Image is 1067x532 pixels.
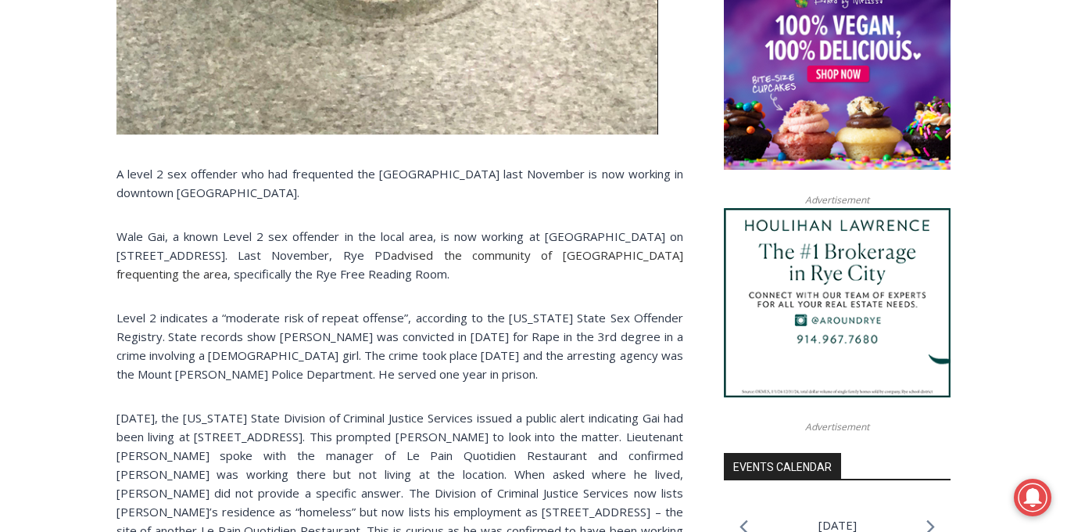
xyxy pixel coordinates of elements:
[724,208,951,397] img: Houlihan Lawrence The #1 Brokerage in Rye City
[116,164,683,202] p: A level 2 sex offender who had frequented the [GEOGRAPHIC_DATA] last November is now working in d...
[376,152,757,195] a: Intern @ [DOMAIN_NAME]
[5,161,153,221] span: Open Tues. - Sun. [PHONE_NUMBER]
[160,98,222,187] div: "...watching a master [PERSON_NAME] chef prepare an omakase meal is fascinating dinner theater an...
[116,308,683,383] p: Level 2 indicates a “moderate risk of repeat offense”, according to the [US_STATE] State Sex Offe...
[116,227,683,283] p: Wale Gai, a known Level 2 sex offender in the local area, is now working at [GEOGRAPHIC_DATA] on ...
[790,419,885,434] span: Advertisement
[1,157,157,195] a: Open Tues. - Sun. [PHONE_NUMBER]
[790,192,885,207] span: Advertisement
[476,16,544,60] h4: Book [PERSON_NAME]'s Good Humor for Your Event
[102,20,386,50] div: Individually Wrapped Items. Dairy, Gluten & Nut Free Options. Kosher Items Available.
[409,156,725,191] span: Intern @ [DOMAIN_NAME]
[395,1,739,152] div: "At the 10am stand-up meeting, each intern gets a chance to take [PERSON_NAME] and the other inte...
[724,453,841,480] h2: Events Calendar
[116,247,683,282] a: advised the community of [GEOGRAPHIC_DATA] frequenting the area
[464,5,564,71] a: Book [PERSON_NAME]'s Good Humor for Your Event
